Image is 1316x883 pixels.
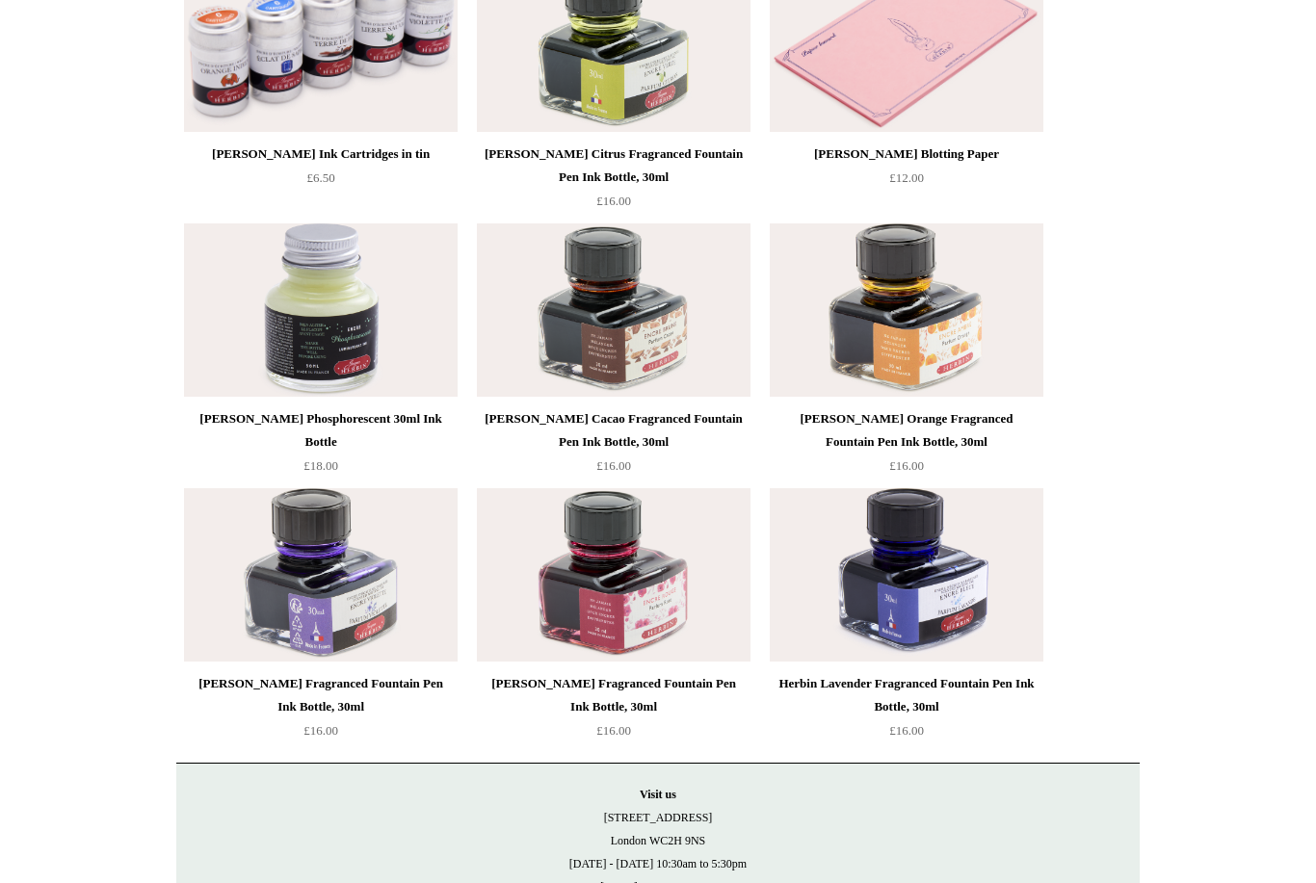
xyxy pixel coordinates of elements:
[770,488,1043,662] img: Herbin Lavender Fragranced Fountain Pen Ink Bottle, 30ml
[770,407,1043,486] a: [PERSON_NAME] Orange Fragranced Fountain Pen Ink Bottle, 30ml £16.00
[477,672,750,751] a: [PERSON_NAME] Fragranced Fountain Pen Ink Bottle, 30ml £16.00
[306,170,334,185] span: £6.50
[303,723,338,738] span: £16.00
[889,170,924,185] span: £12.00
[184,223,458,397] a: Herbin Phosphorescent 30ml Ink Bottle Herbin Phosphorescent 30ml Ink Bottle
[189,143,453,166] div: [PERSON_NAME] Ink Cartridges in tin
[770,143,1043,221] a: [PERSON_NAME] Blotting Paper £12.00
[477,407,750,486] a: [PERSON_NAME] Cacao Fragranced Fountain Pen Ink Bottle, 30ml £16.00
[770,223,1043,397] a: Herbin Orange Fragranced Fountain Pen Ink Bottle, 30ml Herbin Orange Fragranced Fountain Pen Ink ...
[770,672,1043,751] a: Herbin Lavender Fragranced Fountain Pen Ink Bottle, 30ml £16.00
[184,488,458,662] img: Herbin Violet Fragranced Fountain Pen Ink Bottle, 30ml
[184,143,458,221] a: [PERSON_NAME] Ink Cartridges in tin £6.50
[184,223,458,397] img: Herbin Phosphorescent 30ml Ink Bottle
[596,723,631,738] span: £16.00
[477,223,750,397] a: Herbin Cacao Fragranced Fountain Pen Ink Bottle, 30ml Herbin Cacao Fragranced Fountain Pen Ink Bo...
[189,672,453,718] div: [PERSON_NAME] Fragranced Fountain Pen Ink Bottle, 30ml
[482,407,746,454] div: [PERSON_NAME] Cacao Fragranced Fountain Pen Ink Bottle, 30ml
[775,143,1039,166] div: [PERSON_NAME] Blotting Paper
[189,407,453,454] div: [PERSON_NAME] Phosphorescent 30ml Ink Bottle
[889,723,924,738] span: £16.00
[596,194,631,208] span: £16.00
[184,488,458,662] a: Herbin Violet Fragranced Fountain Pen Ink Bottle, 30ml Herbin Violet Fragranced Fountain Pen Ink ...
[482,672,746,718] div: [PERSON_NAME] Fragranced Fountain Pen Ink Bottle, 30ml
[477,488,750,662] img: Herbin Rose Fragranced Fountain Pen Ink Bottle, 30ml
[889,458,924,473] span: £16.00
[775,672,1039,718] div: Herbin Lavender Fragranced Fountain Pen Ink Bottle, 30ml
[482,143,746,189] div: [PERSON_NAME] Citrus Fragranced Fountain Pen Ink Bottle, 30ml
[596,458,631,473] span: £16.00
[477,488,750,662] a: Herbin Rose Fragranced Fountain Pen Ink Bottle, 30ml Herbin Rose Fragranced Fountain Pen Ink Bott...
[477,143,750,221] a: [PERSON_NAME] Citrus Fragranced Fountain Pen Ink Bottle, 30ml £16.00
[775,407,1039,454] div: [PERSON_NAME] Orange Fragranced Fountain Pen Ink Bottle, 30ml
[640,788,676,801] strong: Visit us
[477,223,750,397] img: Herbin Cacao Fragranced Fountain Pen Ink Bottle, 30ml
[303,458,338,473] span: £18.00
[184,407,458,486] a: [PERSON_NAME] Phosphorescent 30ml Ink Bottle £18.00
[770,223,1043,397] img: Herbin Orange Fragranced Fountain Pen Ink Bottle, 30ml
[770,488,1043,662] a: Herbin Lavender Fragranced Fountain Pen Ink Bottle, 30ml Herbin Lavender Fragranced Fountain Pen ...
[184,672,458,751] a: [PERSON_NAME] Fragranced Fountain Pen Ink Bottle, 30ml £16.00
